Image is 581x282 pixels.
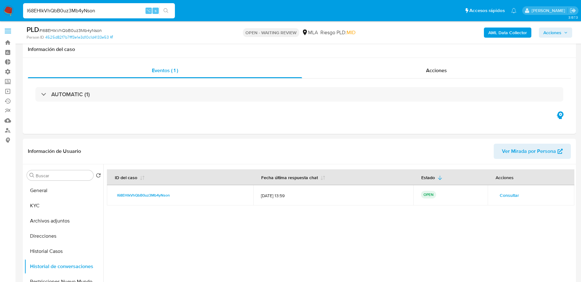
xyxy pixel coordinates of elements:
[146,8,151,14] span: ⌥
[35,87,563,102] div: AUTOMATIC (1)
[45,34,113,40] a: 4525d82f7b7fff3e1e3d10c1d4133e53
[28,148,81,154] h1: Información de Usuario
[502,144,556,159] span: Ver Mirada por Persona
[51,91,90,98] h3: AUTOMATIC (1)
[570,7,576,14] a: Salir
[511,8,516,13] a: Notificaciones
[36,173,91,179] input: Buscar
[243,28,299,37] p: OPEN - WAITING REVIEW
[320,29,355,36] span: Riesgo PLD:
[469,7,505,14] span: Accesos rápidos
[152,67,178,74] span: Eventos ( 1 )
[27,34,44,40] b: Person ID
[347,29,355,36] span: MID
[24,198,103,213] button: KYC
[23,7,175,15] input: Buscar usuario o caso...
[484,28,531,38] button: AML Data Collector
[155,8,157,14] span: s
[532,8,567,14] p: fabricio.bottalo@mercadolibre.com
[426,67,447,74] span: Acciones
[24,244,103,259] button: Historial Casos
[543,28,561,38] span: Acciones
[24,213,103,229] button: Archivos adjuntos
[159,6,172,15] button: search-icon
[96,173,101,180] button: Volver al orden por defecto
[27,24,39,34] b: PLD
[28,46,571,53] h1: Información del caso
[24,259,103,274] button: Historial de conversaciones
[302,29,318,36] div: MLA
[539,28,572,38] button: Acciones
[29,173,34,178] button: Buscar
[39,27,102,34] span: # l68EHlkVhQbB0uz3Mb4yNson
[488,28,527,38] b: AML Data Collector
[494,144,571,159] button: Ver Mirada por Persona
[24,183,103,198] button: General
[24,229,103,244] button: Direcciones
